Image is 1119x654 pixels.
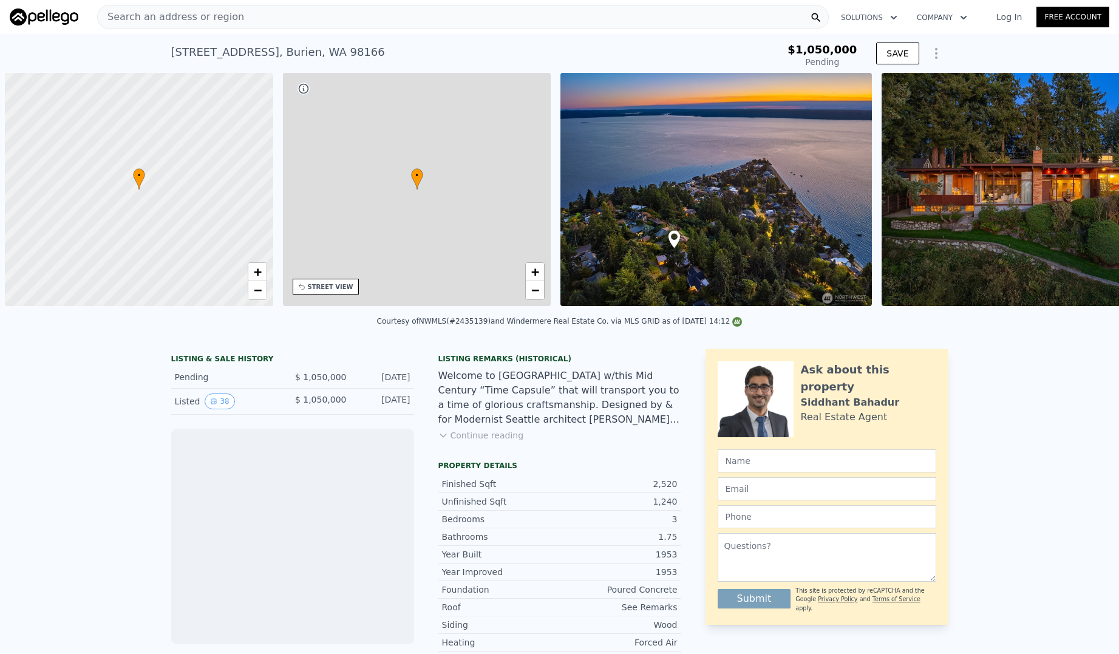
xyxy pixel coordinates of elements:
[442,584,560,596] div: Foundation
[872,596,920,602] a: Terms of Service
[718,589,791,608] button: Submit
[308,282,353,291] div: STREET VIEW
[907,7,977,29] button: Company
[438,369,681,427] div: Welcome to [GEOGRAPHIC_DATA] w/this Mid Century “Time Capsule” that will transport you to a time ...
[133,168,145,189] div: •
[787,56,857,68] div: Pending
[560,636,678,649] div: Forced Air
[442,478,560,490] div: Finished Sqft
[818,596,857,602] a: Privacy Policy
[438,429,524,441] button: Continue reading
[248,281,267,299] a: Zoom out
[801,361,936,395] div: Ask about this property
[438,461,681,471] div: Property details
[560,619,678,631] div: Wood
[876,43,919,64] button: SAVE
[442,566,560,578] div: Year Improved
[171,354,414,366] div: LISTING & SALE HISTORY
[253,264,261,279] span: +
[718,477,936,500] input: Email
[526,263,544,281] a: Zoom in
[560,548,678,560] div: 1953
[411,170,423,181] span: •
[560,513,678,525] div: 3
[718,505,936,528] input: Phone
[1036,7,1109,27] a: Free Account
[982,11,1036,23] a: Log In
[205,393,234,409] button: View historical data
[560,584,678,596] div: Poured Concrete
[531,282,539,298] span: −
[411,168,423,189] div: •
[295,395,347,404] span: $ 1,050,000
[442,531,560,543] div: Bathrooms
[356,371,410,383] div: [DATE]
[560,566,678,578] div: 1953
[133,170,145,181] span: •
[732,317,742,327] img: NWMLS Logo
[377,317,743,325] div: Courtesy of NWMLS (#2435139) and Windermere Real Estate Co. via MLS GRID as of [DATE] 14:12
[795,587,936,613] div: This site is protected by reCAPTCHA and the Google and apply.
[560,601,678,613] div: See Remarks
[560,496,678,508] div: 1,240
[442,513,560,525] div: Bedrooms
[438,354,681,364] div: Listing Remarks (Historical)
[356,393,410,409] div: [DATE]
[801,395,900,410] div: Siddhant Bahadur
[531,264,539,279] span: +
[98,10,244,24] span: Search an address or region
[442,601,560,613] div: Roof
[560,531,678,543] div: 1.75
[787,43,857,56] span: $1,050,000
[175,393,283,409] div: Listed
[801,410,888,424] div: Real Estate Agent
[442,496,560,508] div: Unfinished Sqft
[560,478,678,490] div: 2,520
[175,371,283,383] div: Pending
[442,619,560,631] div: Siding
[526,281,544,299] a: Zoom out
[831,7,907,29] button: Solutions
[560,73,872,306] img: Sale: 169737061 Parcel: 98097819
[442,548,560,560] div: Year Built
[924,41,948,66] button: Show Options
[295,372,347,382] span: $ 1,050,000
[248,263,267,281] a: Zoom in
[171,44,385,61] div: [STREET_ADDRESS] , Burien , WA 98166
[442,636,560,649] div: Heating
[718,449,936,472] input: Name
[10,9,78,26] img: Pellego
[253,282,261,298] span: −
